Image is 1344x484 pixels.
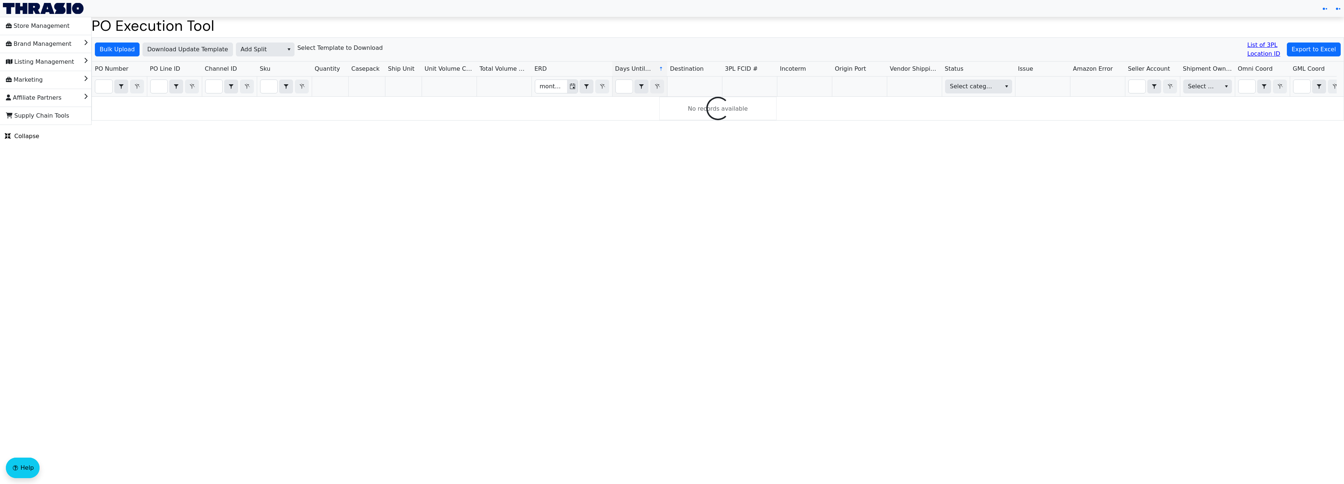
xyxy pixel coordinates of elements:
button: select [580,80,593,93]
span: Quantity [315,64,340,73]
input: Filter [1129,80,1145,93]
input: Filter [95,80,112,93]
span: GML Coord [1293,64,1325,73]
span: Choose Operator [1257,80,1271,93]
span: Export to Excel [1292,45,1336,54]
span: Destination [670,64,704,73]
span: Choose Operator [1312,80,1326,93]
span: Supply Chain Tools [6,110,69,122]
span: 3PL FCID # [725,64,758,73]
span: Shipment Owner [1183,64,1232,73]
span: Download Update Template [147,45,228,54]
span: Choose Operator [224,80,238,93]
span: Omni Coord [1238,64,1273,73]
button: Toggle calendar [567,80,578,93]
span: Total Volume CBM [480,64,529,73]
button: Bulk Upload [95,43,140,56]
span: Brand Management [6,38,71,50]
button: select [1148,80,1161,93]
th: Filter [147,77,202,97]
span: Casepack [351,64,379,73]
button: select [279,80,293,93]
span: Ship Unit [388,64,415,73]
span: Add Split [241,45,279,54]
button: select [115,80,128,93]
button: Download Update Template [142,43,233,56]
span: Unit Volume CBM [425,64,474,73]
th: Filter [612,77,667,97]
th: Filter [532,77,612,97]
span: PO Line ID [150,64,180,73]
button: select [1258,80,1271,93]
button: select [1001,80,1012,93]
span: Status [945,64,963,73]
span: Choose Operator [114,80,128,93]
th: Filter [257,77,312,97]
h1: PO Execution Tool [92,17,1344,34]
span: Collapse [5,132,39,141]
th: Filter [92,77,147,97]
span: Seller Account [1128,64,1170,73]
th: Filter [1235,77,1290,97]
span: Choose Operator [580,80,593,93]
span: Amazon Error [1073,64,1113,73]
span: Listing Management [6,56,74,68]
input: Filter [1293,80,1310,93]
button: select [1221,80,1232,93]
a: List of 3PL Location ID [1247,41,1284,58]
span: Store Management [6,20,70,32]
th: Filter [942,77,1015,97]
button: select [170,80,183,93]
span: Select Shipment Owner [1188,82,1215,91]
span: Channel ID [205,64,237,73]
span: Incoterm [780,64,806,73]
button: select [284,43,294,56]
img: Thrasio Logo [3,3,84,14]
input: Filter [616,80,633,93]
span: Choose Operator [279,80,293,93]
span: Issue [1018,64,1033,73]
span: Bulk Upload [100,45,135,54]
button: Help floatingactionbutton [6,458,40,478]
button: Export to Excel [1287,43,1341,56]
h6: Select Template to Download [297,44,383,51]
input: Filter [1239,80,1255,93]
span: Days Until ERD [615,64,653,73]
span: Select category [950,82,995,91]
span: Origin Port [835,64,866,73]
span: Choose Operator [1147,80,1161,93]
span: Affiliate Partners [6,92,62,104]
button: select [1312,80,1326,93]
button: select [225,80,238,93]
input: Filter [535,80,567,93]
input: Filter [260,80,277,93]
span: Choose Operator [169,80,183,93]
th: Filter [202,77,257,97]
span: Sku [260,64,270,73]
button: select [635,80,648,93]
span: Marketing [6,74,43,86]
th: Filter [1125,77,1180,97]
th: Filter [1180,77,1235,97]
span: PO Number [95,64,129,73]
span: Choose Operator [634,80,648,93]
input: Filter [206,80,222,93]
span: ERD [534,64,547,73]
input: Filter [151,80,167,93]
span: Help [21,463,34,472]
span: Vendor Shipping Address [890,64,939,73]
